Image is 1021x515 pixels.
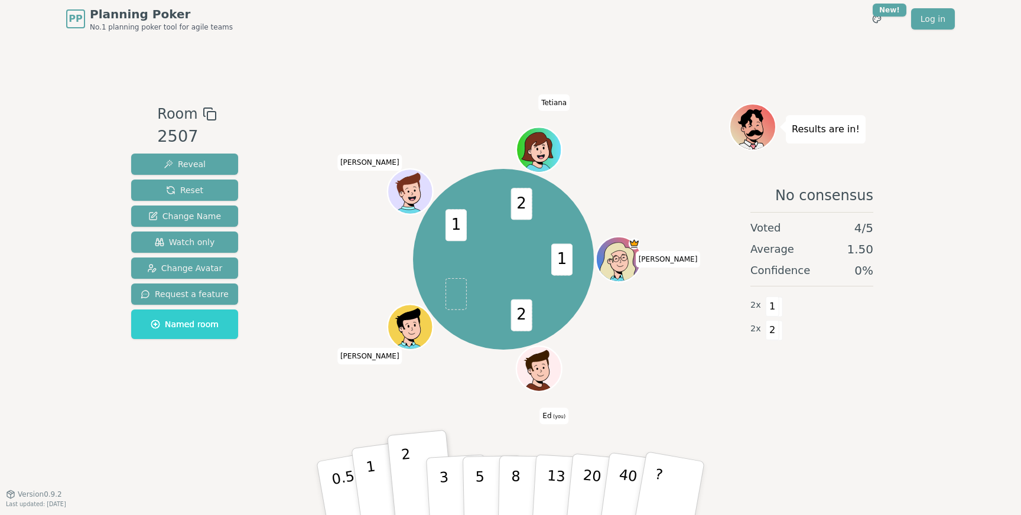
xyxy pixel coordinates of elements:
[90,6,233,22] span: Planning Poker
[131,309,238,339] button: Named room
[155,236,215,248] span: Watch only
[911,8,955,30] a: Log in
[131,257,238,279] button: Change Avatar
[538,94,570,111] span: Click to change your name
[510,299,532,331] span: 2
[866,8,887,30] button: New!
[873,4,906,17] div: New!
[147,262,223,274] span: Change Avatar
[510,188,532,220] span: 2
[766,320,779,340] span: 2
[131,154,238,175] button: Reveal
[792,121,860,138] p: Results are in!
[337,348,402,364] span: Click to change your name
[69,12,82,26] span: PP
[636,251,701,268] span: Click to change your name
[847,241,873,257] span: 1.50
[131,283,238,305] button: Request a feature
[141,288,229,300] span: Request a feature
[854,262,873,279] span: 0 %
[151,318,219,330] span: Named room
[131,206,238,227] button: Change Name
[66,6,233,32] a: PPPlanning PokerNo.1 planning poker tool for agile teams
[157,125,216,149] div: 2507
[750,262,810,279] span: Confidence
[90,22,233,32] span: No.1 planning poker tool for agile teams
[551,243,573,275] span: 1
[445,209,466,241] span: 1
[750,322,761,335] span: 2 x
[750,241,794,257] span: Average
[750,220,781,236] span: Voted
[6,490,62,499] button: Version0.9.2
[6,501,66,507] span: Last updated: [DATE]
[164,158,206,170] span: Reveal
[18,490,62,499] span: Version 0.9.2
[166,184,203,196] span: Reset
[854,220,873,236] span: 4 / 5
[337,154,402,171] span: Click to change your name
[157,103,197,125] span: Room
[401,446,416,510] p: 2
[775,186,873,205] span: No consensus
[750,299,761,312] span: 2 x
[552,414,566,419] span: (you)
[148,210,221,222] span: Change Name
[539,408,568,424] span: Click to change your name
[131,180,238,201] button: Reset
[766,296,779,317] span: 1
[518,347,560,390] button: Click to change your avatar
[131,232,238,253] button: Watch only
[628,238,639,249] span: Olga is the host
